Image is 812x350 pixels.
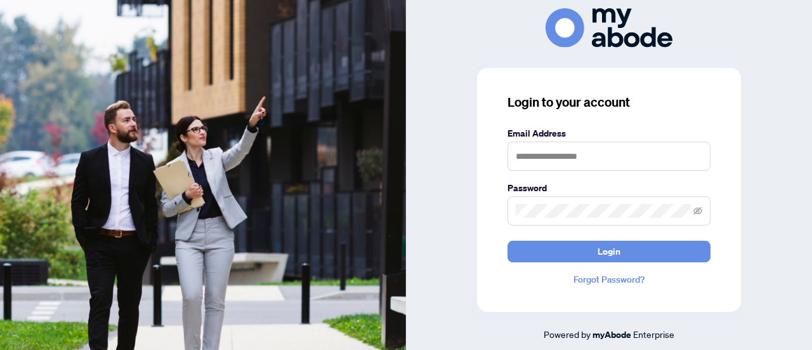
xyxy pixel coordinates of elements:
h3: Login to your account [507,93,710,111]
img: ma-logo [546,8,672,47]
span: Powered by [544,328,591,340]
span: eye-invisible [693,206,702,215]
span: Enterprise [633,328,674,340]
button: Login [507,241,710,262]
label: Email Address [507,126,710,140]
label: Password [507,181,710,195]
a: myAbode [593,328,631,342]
span: Login [598,241,620,262]
a: Forgot Password? [507,273,710,286]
